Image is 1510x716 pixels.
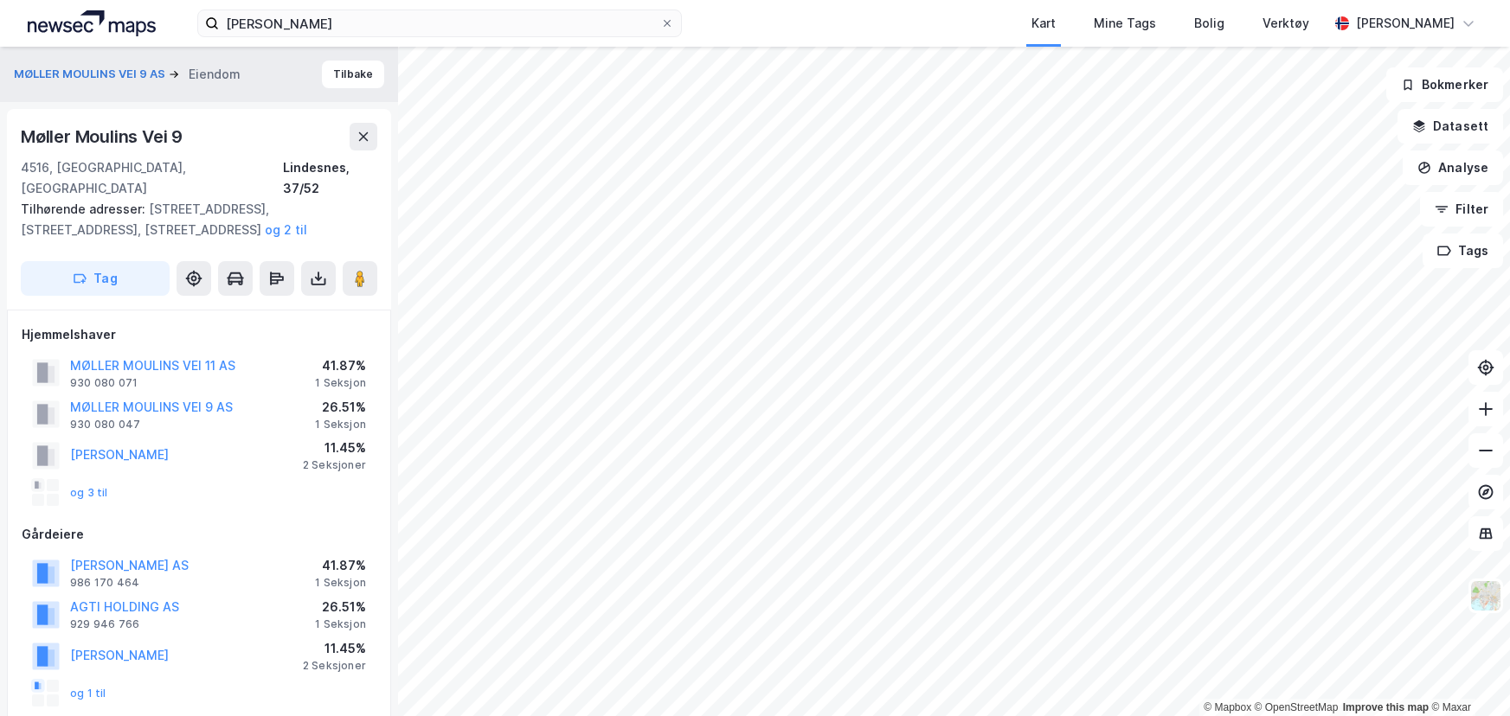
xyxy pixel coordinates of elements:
img: Z [1469,579,1502,612]
button: Tag [21,261,170,296]
a: Improve this map [1343,701,1429,713]
div: [PERSON_NAME] [1356,13,1455,34]
div: 41.87% [315,355,366,376]
div: Kart [1031,13,1056,34]
div: 986 170 464 [70,576,139,590]
div: 11.45% [303,638,366,659]
span: Tilhørende adresser: [21,201,149,216]
img: logo.a4113a55bc3d86da70a041830d287a7e.svg [28,10,156,36]
button: Tags [1423,233,1503,268]
button: Filter [1420,192,1503,227]
div: 1 Seksjon [315,617,366,631]
div: 41.87% [315,555,366,576]
div: Mine Tags [1094,13,1156,34]
div: 930 080 071 [70,376,138,390]
button: Tilbake [322,61,384,88]
div: Eiendom [189,64,241,85]
a: OpenStreetMap [1255,701,1339,713]
div: 4516, [GEOGRAPHIC_DATA], [GEOGRAPHIC_DATA] [21,157,283,199]
button: MØLLER MOULINS VEI 9 AS [14,66,169,83]
div: Kontrollprogram for chat [1423,633,1510,716]
div: Gårdeiere [22,524,376,545]
button: Analyse [1403,150,1503,185]
div: Bolig [1194,13,1224,34]
div: Verktøy [1263,13,1309,34]
div: 1 Seksjon [315,576,366,590]
button: Bokmerker [1386,67,1503,102]
div: Lindesnes, 37/52 [283,157,377,199]
div: 2 Seksjoner [303,659,366,673]
div: 930 080 047 [70,418,140,432]
a: Mapbox [1204,701,1251,713]
div: 1 Seksjon [315,418,366,432]
div: 2 Seksjoner [303,458,366,472]
input: Søk på adresse, matrikkel, gårdeiere, leietakere eller personer [219,10,660,36]
iframe: Chat Widget [1423,633,1510,716]
div: Hjemmelshaver [22,324,376,345]
div: 26.51% [315,397,366,418]
div: [STREET_ADDRESS], [STREET_ADDRESS], [STREET_ADDRESS] [21,199,363,240]
div: 929 946 766 [70,617,139,631]
button: Datasett [1398,109,1503,144]
div: 11.45% [303,438,366,458]
div: 26.51% [315,597,366,617]
div: 1 Seksjon [315,376,366,390]
div: Møller Moulins Vei 9 [21,123,186,150]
